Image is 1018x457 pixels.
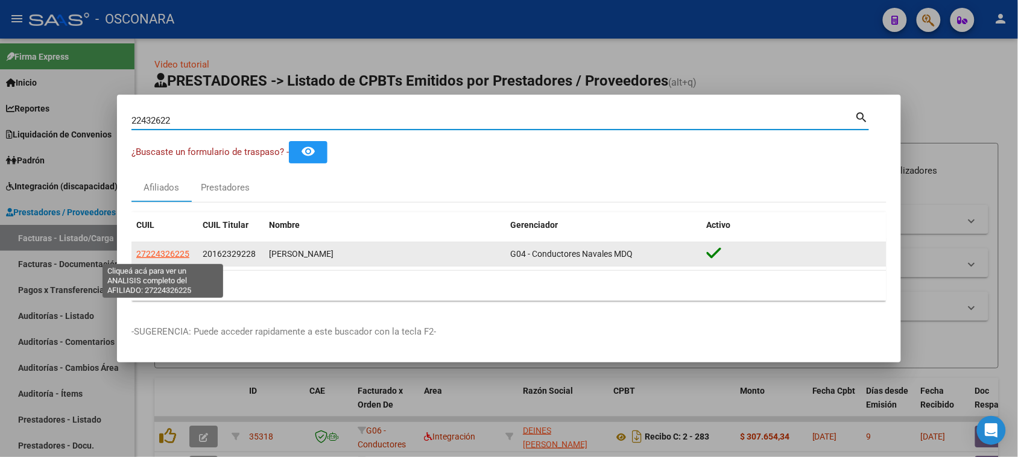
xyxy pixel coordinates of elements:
[136,220,154,230] span: CUIL
[264,212,505,238] datatable-header-cell: Nombre
[144,181,180,195] div: Afiliados
[702,212,887,238] datatable-header-cell: Activo
[198,212,264,238] datatable-header-cell: CUIL Titular
[131,212,198,238] datatable-header-cell: CUIL
[203,249,256,259] span: 20162329228
[269,247,501,261] div: [PERSON_NAME]
[201,181,250,195] div: Prestadores
[131,325,887,339] p: -SUGERENCIA: Puede acceder rapidamente a este buscador con la tecla F2-
[510,249,633,259] span: G04 - Conductores Navales MDQ
[269,220,300,230] span: Nombre
[131,271,887,301] div: 1 total
[131,147,289,157] span: ¿Buscaste un formulario de traspaso? -
[707,220,731,230] span: Activo
[505,212,702,238] datatable-header-cell: Gerenciador
[977,416,1006,445] div: Open Intercom Messenger
[855,109,869,124] mat-icon: search
[301,144,315,159] mat-icon: remove_red_eye
[510,220,558,230] span: Gerenciador
[203,220,248,230] span: CUIL Titular
[136,249,189,259] span: 27224326225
